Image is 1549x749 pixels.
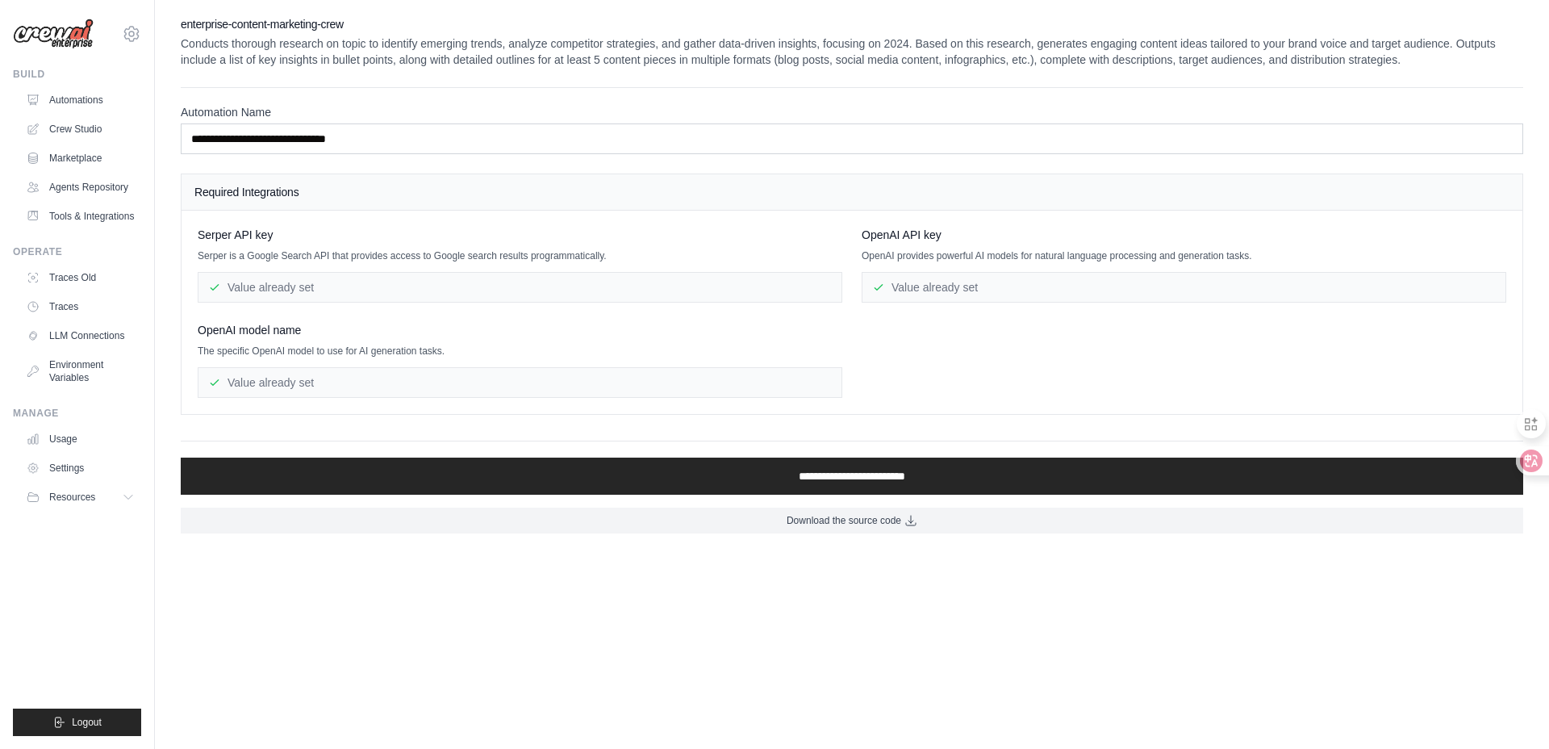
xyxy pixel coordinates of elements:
[198,227,273,243] span: Serper API key
[19,265,141,291] a: Traces Old
[198,322,301,338] span: OpenAI model name
[19,203,141,229] a: Tools & Integrations
[19,323,141,349] a: LLM Connections
[181,508,1523,534] a: Download the source code
[198,367,842,398] div: Value already set
[19,116,141,142] a: Crew Studio
[72,716,102,729] span: Logout
[787,514,901,527] span: Download the source code
[198,249,842,262] p: Serper is a Google Search API that provides access to Google search results programmatically.
[862,272,1506,303] div: Value already set
[19,426,141,452] a: Usage
[49,491,95,504] span: Resources
[13,19,94,49] img: Logo
[181,36,1523,68] p: Conducts thorough research on topic to identify emerging trends, analyze competitor strategies, a...
[19,294,141,320] a: Traces
[19,484,141,510] button: Resources
[194,184,1509,200] h4: Required Integrations
[13,68,141,81] div: Build
[181,16,1523,32] h2: enterprise-content-marketing-crew
[19,174,141,200] a: Agents Repository
[862,227,942,243] span: OpenAI API key
[198,345,842,358] p: The specific OpenAI model to use for AI generation tasks.
[13,407,141,420] div: Manage
[19,455,141,481] a: Settings
[181,104,1523,120] label: Automation Name
[19,87,141,113] a: Automations
[862,249,1506,262] p: OpenAI provides powerful AI models for natural language processing and generation tasks.
[19,145,141,171] a: Marketplace
[13,709,141,736] button: Logout
[13,245,141,258] div: Operate
[198,272,842,303] div: Value already set
[19,352,141,391] a: Environment Variables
